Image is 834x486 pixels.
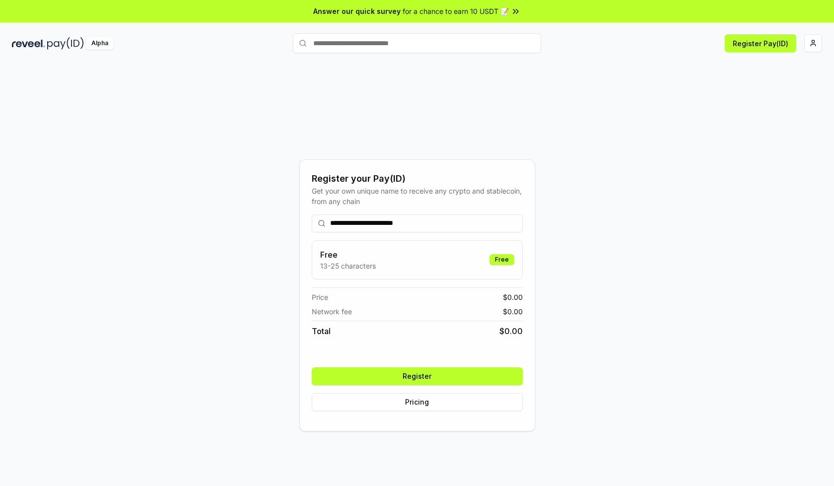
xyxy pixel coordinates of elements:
button: Register [312,367,523,385]
span: $ 0.00 [499,325,523,337]
span: $ 0.00 [503,306,523,317]
span: for a chance to earn 10 USDT 📝 [403,6,509,16]
button: Pricing [312,393,523,411]
p: 13-25 characters [320,261,376,271]
h3: Free [320,249,376,261]
div: Register your Pay(ID) [312,172,523,186]
div: Get your own unique name to receive any crypto and stablecoin, from any chain [312,186,523,207]
span: Network fee [312,306,352,317]
button: Register Pay(ID) [725,34,796,52]
span: Price [312,292,328,302]
img: pay_id [47,37,84,50]
span: $ 0.00 [503,292,523,302]
span: Total [312,325,331,337]
img: reveel_dark [12,37,45,50]
span: Answer our quick survey [313,6,401,16]
div: Free [489,254,514,265]
div: Alpha [86,37,114,50]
